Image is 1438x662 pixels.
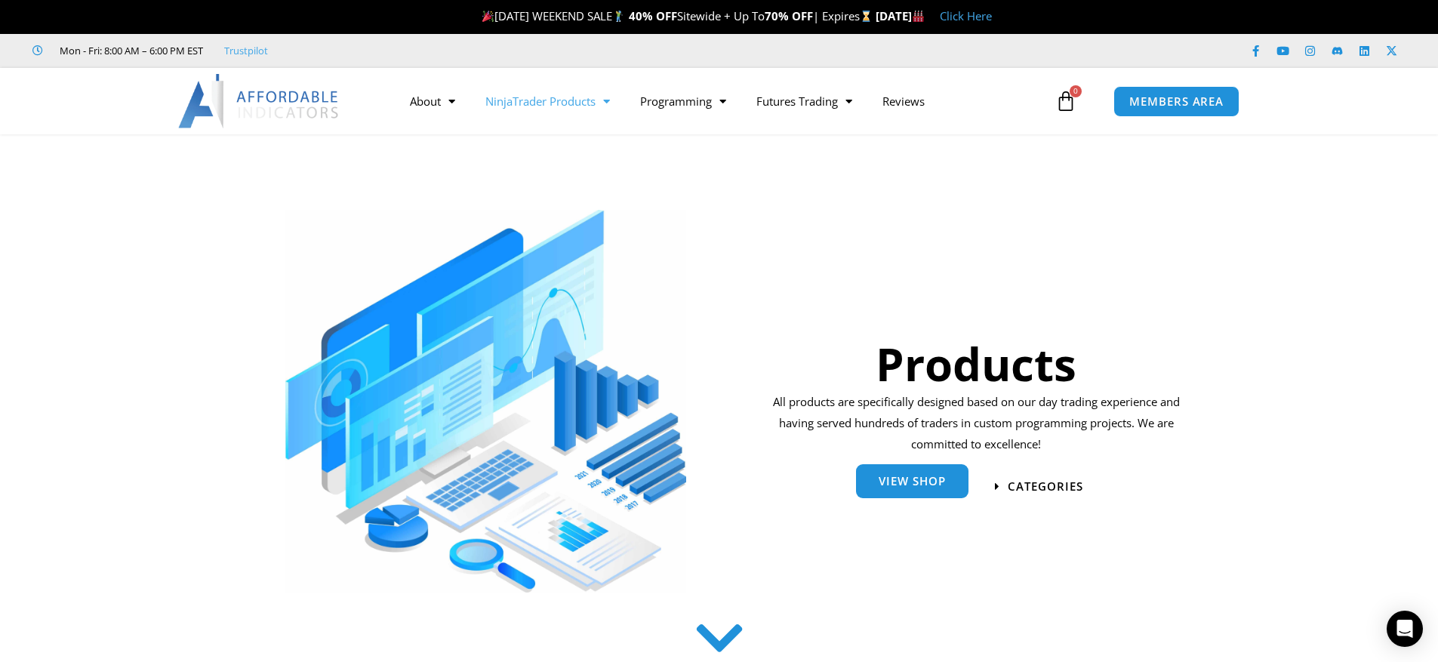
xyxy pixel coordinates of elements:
img: ProductsSection scaled | Affordable Indicators – NinjaTrader [285,210,686,593]
strong: 70% OFF [765,8,813,23]
a: 0 [1033,79,1099,123]
a: Futures Trading [741,84,867,119]
a: categories [995,481,1083,492]
strong: [DATE] [876,8,925,23]
a: MEMBERS AREA [1113,86,1239,117]
img: LogoAI | Affordable Indicators – NinjaTrader [178,74,340,128]
a: NinjaTrader Products [470,84,625,119]
img: 🏭 [913,11,924,22]
span: categories [1008,481,1083,492]
a: View Shop [856,464,968,498]
span: MEMBERS AREA [1129,96,1224,107]
img: 🎉 [482,11,494,22]
span: Mon - Fri: 8:00 AM – 6:00 PM EST [56,42,203,60]
a: Reviews [867,84,940,119]
h1: Products [768,332,1185,396]
a: Click Here [940,8,992,23]
span: [DATE] WEEKEND SALE Sitewide + Up To | Expires [479,8,875,23]
p: All products are specifically designed based on our day trading experience and having served hund... [768,392,1185,455]
span: View Shop [879,476,946,487]
a: Trustpilot [224,42,268,60]
img: 🏌️‍♂️ [613,11,624,22]
nav: Menu [395,84,1052,119]
span: 0 [1070,85,1082,97]
img: ⌛ [861,11,872,22]
strong: 40% OFF [629,8,677,23]
div: Open Intercom Messenger [1387,611,1423,647]
a: About [395,84,470,119]
a: Programming [625,84,741,119]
